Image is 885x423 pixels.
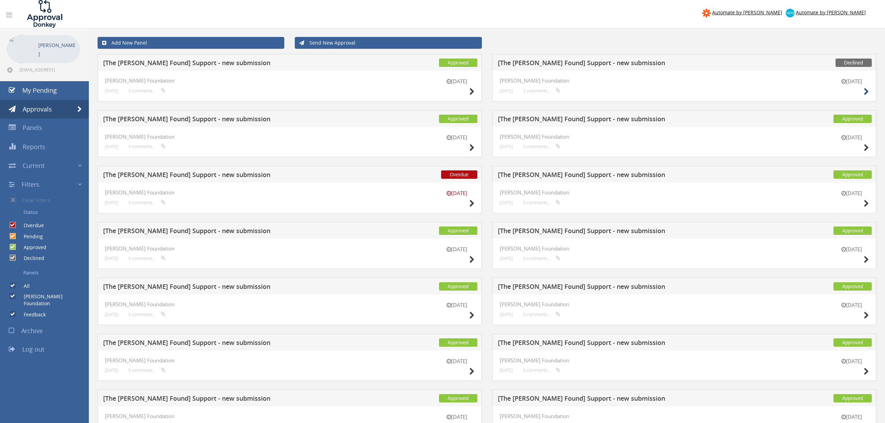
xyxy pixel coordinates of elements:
[105,413,475,419] h4: [PERSON_NAME] Foundation
[439,59,477,67] span: Approved
[833,282,872,291] span: Approved
[500,200,513,205] small: [DATE]
[834,301,869,309] small: [DATE]
[500,78,869,84] h4: [PERSON_NAME] Foundation
[836,59,872,67] span: Declined
[17,233,43,240] label: Pending
[105,78,475,84] h4: [PERSON_NAME] Foundation
[833,338,872,347] span: Approved
[17,255,44,262] label: Declined
[5,194,89,206] a: Clear Filters
[20,67,79,72] span: [EMAIL_ADDRESS][DOMAIN_NAME]
[523,312,560,317] small: 0 comments...
[500,190,869,195] h4: [PERSON_NAME] Foundation
[500,144,513,149] small: [DATE]
[103,395,364,404] h5: [The [PERSON_NAME] Found] Support - new submission
[129,144,166,149] small: 0 comments...
[103,339,364,348] h5: [The [PERSON_NAME] Found] Support - new submission
[833,394,872,402] span: Approved
[500,357,869,363] h4: [PERSON_NAME] Foundation
[523,88,560,93] small: 2 comments...
[439,226,477,235] span: Approved
[833,115,872,123] span: Approved
[129,88,166,93] small: 0 comments...
[105,134,475,140] h4: [PERSON_NAME] Foundation
[103,283,364,292] h5: [The [PERSON_NAME] Found] Support - new submission
[834,78,869,85] small: [DATE]
[833,170,872,179] span: Approved
[105,144,118,149] small: [DATE]
[23,105,52,113] span: Approvals
[498,60,759,68] h5: [The [PERSON_NAME] Found] Support - new submission
[500,413,869,419] h4: [PERSON_NAME] Foundation
[22,345,44,353] span: Log out
[129,200,166,205] small: 0 comments...
[500,256,513,261] small: [DATE]
[5,267,89,279] a: Panels
[129,256,166,261] small: 0 comments...
[105,256,118,261] small: [DATE]
[103,60,364,68] h5: [The [PERSON_NAME] Found] Support - new submission
[440,357,475,365] small: [DATE]
[21,326,43,335] span: Archive
[440,78,475,85] small: [DATE]
[17,283,30,290] label: All
[500,246,869,252] h4: [PERSON_NAME] Foundation
[833,226,872,235] span: Approved
[834,246,869,253] small: [DATE]
[523,256,560,261] small: 0 comments...
[500,134,869,140] h4: [PERSON_NAME] Foundation
[295,37,482,49] a: Send New Approval
[440,190,475,197] small: [DATE]
[523,200,560,205] small: 0 comments...
[440,301,475,309] small: [DATE]
[105,200,118,205] small: [DATE]
[129,312,166,317] small: 0 comments...
[17,311,46,318] label: Feedback
[105,312,118,317] small: [DATE]
[441,170,477,179] span: Overdue
[23,161,45,170] span: Current
[523,144,560,149] small: 0 comments...
[22,180,39,189] span: Filters
[498,395,759,404] h5: [The [PERSON_NAME] Found] Support - new submission
[38,41,77,58] p: [PERSON_NAME]
[105,368,118,373] small: [DATE]
[105,246,475,252] h4: [PERSON_NAME] Foundation
[17,222,44,229] label: Overdue
[23,143,45,151] span: Reports
[439,115,477,123] span: Approved
[98,37,284,49] a: Add New Panel
[105,301,475,307] h4: [PERSON_NAME] Foundation
[440,413,475,421] small: [DATE]
[712,9,782,16] span: Automate by [PERSON_NAME]
[439,282,477,291] span: Approved
[498,116,759,124] h5: [The [PERSON_NAME] Found] Support - new submission
[17,244,46,251] label: Approved
[23,123,42,132] span: Panels
[5,206,89,218] a: Status
[834,190,869,197] small: [DATE]
[834,357,869,365] small: [DATE]
[129,368,166,373] small: 0 comments...
[105,357,475,363] h4: [PERSON_NAME] Foundation
[105,88,118,93] small: [DATE]
[440,246,475,253] small: [DATE]
[103,171,364,180] h5: [The [PERSON_NAME] Found] Support - new submission
[498,339,759,348] h5: [The [PERSON_NAME] Found] Support - new submission
[439,394,477,402] span: Approved
[103,116,364,124] h5: [The [PERSON_NAME] Found] Support - new submission
[498,171,759,180] h5: [The [PERSON_NAME] Found] Support - new submission
[500,301,869,307] h4: [PERSON_NAME] Foundation
[22,86,57,94] span: My Pending
[523,368,560,373] small: 0 comments...
[103,228,364,236] h5: [The [PERSON_NAME] Found] Support - new submission
[796,9,866,16] span: Automate by [PERSON_NAME]
[786,9,794,17] img: xero-logo.png
[439,338,477,347] span: Approved
[500,88,513,93] small: [DATE]
[834,413,869,421] small: [DATE]
[702,9,711,17] img: zapier-logomark.png
[17,293,89,307] label: [PERSON_NAME] Foundation
[500,368,513,373] small: [DATE]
